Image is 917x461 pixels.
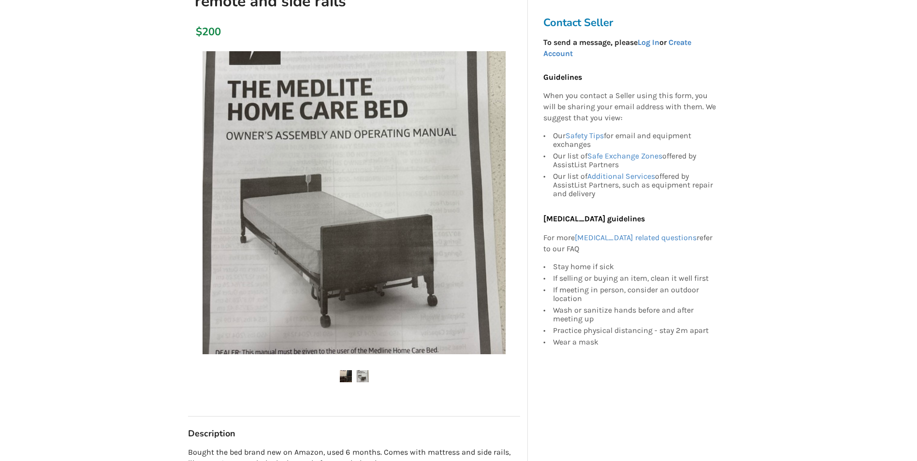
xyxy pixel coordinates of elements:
div: $200 [196,25,201,39]
img: standard hospital bed with remote and side rails-hospital bed-bedroom equipment-chilliwack-assist... [340,370,352,382]
p: When you contact a Seller using this form, you will be sharing your email address with them. We s... [543,91,716,124]
div: Stay home if sick [553,262,716,273]
a: Safety Tips [566,131,604,140]
b: Guidelines [543,72,582,82]
div: Our for email and equipment exchanges [553,131,716,150]
div: Wash or sanitize hands before and after meeting up [553,304,716,325]
div: If selling or buying an item, clean it well first [553,273,716,284]
div: Our list of offered by AssistList Partners, such as equipment repair and delivery [553,171,716,198]
b: [MEDICAL_DATA] guidelines [543,214,645,223]
a: Additional Services [587,172,655,181]
img: standard hospital bed with remote and side rails-hospital bed-bedroom equipment-chilliwack-assist... [203,51,506,354]
div: If meeting in person, consider an outdoor location [553,284,716,304]
p: For more refer to our FAQ [543,232,716,255]
img: standard hospital bed with remote and side rails-hospital bed-bedroom equipment-chilliwack-assist... [357,370,369,382]
div: Practice physical distancing - stay 2m apart [553,325,716,336]
div: Our list of offered by AssistList Partners [553,150,716,171]
div: Wear a mask [553,336,716,346]
h3: Contact Seller [543,16,721,29]
a: [MEDICAL_DATA] related questions [575,233,697,242]
h3: Description [188,428,520,439]
a: Log In [638,38,659,47]
strong: To send a message, please or [543,38,691,58]
a: Safe Exchange Zones [587,151,662,160]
